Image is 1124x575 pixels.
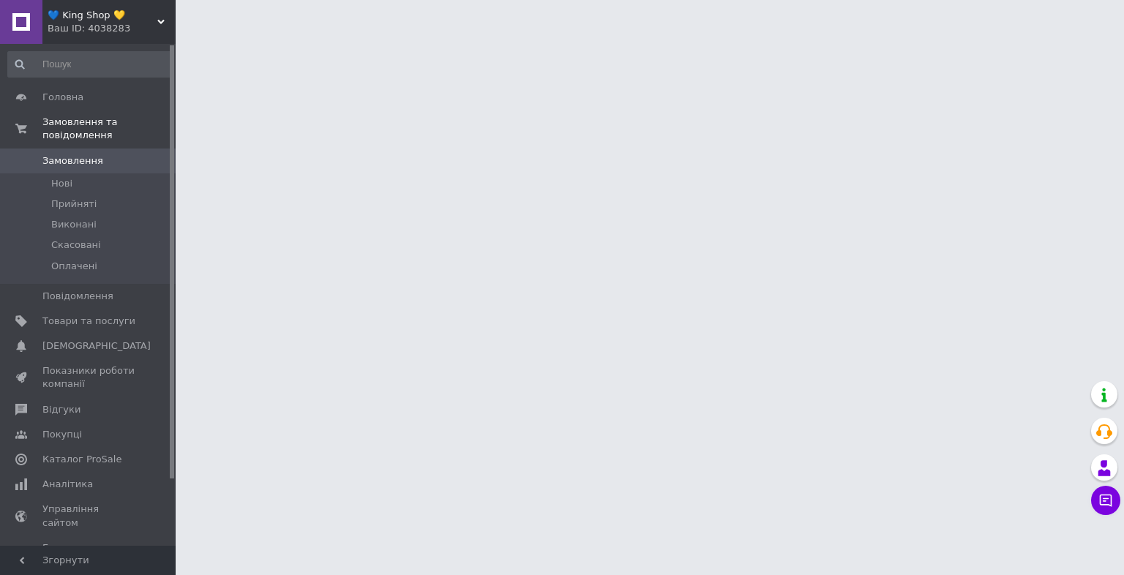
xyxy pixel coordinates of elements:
span: Гаманець компанії [42,541,135,568]
span: Замовлення [42,154,103,168]
span: Замовлення та повідомлення [42,116,176,142]
span: Каталог ProSale [42,453,121,466]
span: Скасовані [51,238,101,252]
div: Ваш ID: 4038283 [48,22,176,35]
button: Чат з покупцем [1091,486,1120,515]
span: Прийняті [51,198,97,211]
span: Виконані [51,218,97,231]
span: Показники роботи компанії [42,364,135,391]
input: Пошук [7,51,173,78]
span: Аналітика [42,478,93,491]
span: Нові [51,177,72,190]
span: Головна [42,91,83,104]
span: Управління сайтом [42,503,135,529]
span: Відгуки [42,403,80,416]
span: Повідомлення [42,290,113,303]
span: [DEMOGRAPHIC_DATA] [42,339,151,353]
span: Оплачені [51,260,97,273]
span: 💙 King Shop 💛 [48,9,157,22]
span: Товари та послуги [42,315,135,328]
span: Покупці [42,428,82,441]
